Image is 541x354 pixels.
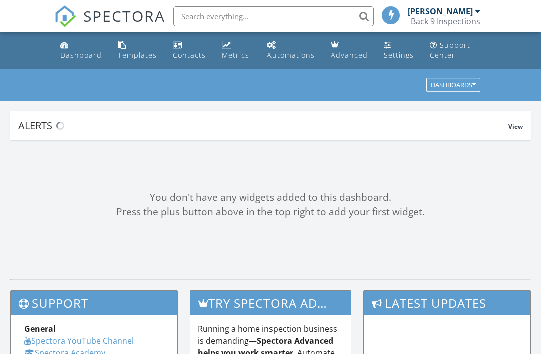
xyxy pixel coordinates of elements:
[384,50,414,60] div: Settings
[118,50,157,60] div: Templates
[331,50,368,60] div: Advanced
[430,40,470,60] div: Support Center
[24,323,56,334] strong: General
[11,291,177,315] h3: Support
[114,36,161,65] a: Templates
[408,6,473,16] div: [PERSON_NAME]
[426,36,485,65] a: Support Center
[83,5,165,26] span: SPECTORA
[56,36,106,65] a: Dashboard
[327,36,372,65] a: Advanced
[431,82,476,89] div: Dashboards
[364,291,530,315] h3: Latest Updates
[190,291,351,315] h3: Try spectora advanced [DATE]
[60,50,102,60] div: Dashboard
[380,36,418,65] a: Settings
[169,36,210,65] a: Contacts
[218,36,255,65] a: Metrics
[54,14,165,35] a: SPECTORA
[10,205,531,219] div: Press the plus button above in the top right to add your first widget.
[411,16,480,26] div: Back 9 Inspections
[222,50,249,60] div: Metrics
[24,335,134,346] a: Spectora YouTube Channel
[426,78,480,92] button: Dashboards
[173,6,374,26] input: Search everything...
[173,50,206,60] div: Contacts
[263,36,319,65] a: Automations (Basic)
[267,50,315,60] div: Automations
[54,5,76,27] img: The Best Home Inspection Software - Spectora
[508,122,523,131] span: View
[10,190,531,205] div: You don't have any widgets added to this dashboard.
[18,119,508,132] div: Alerts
